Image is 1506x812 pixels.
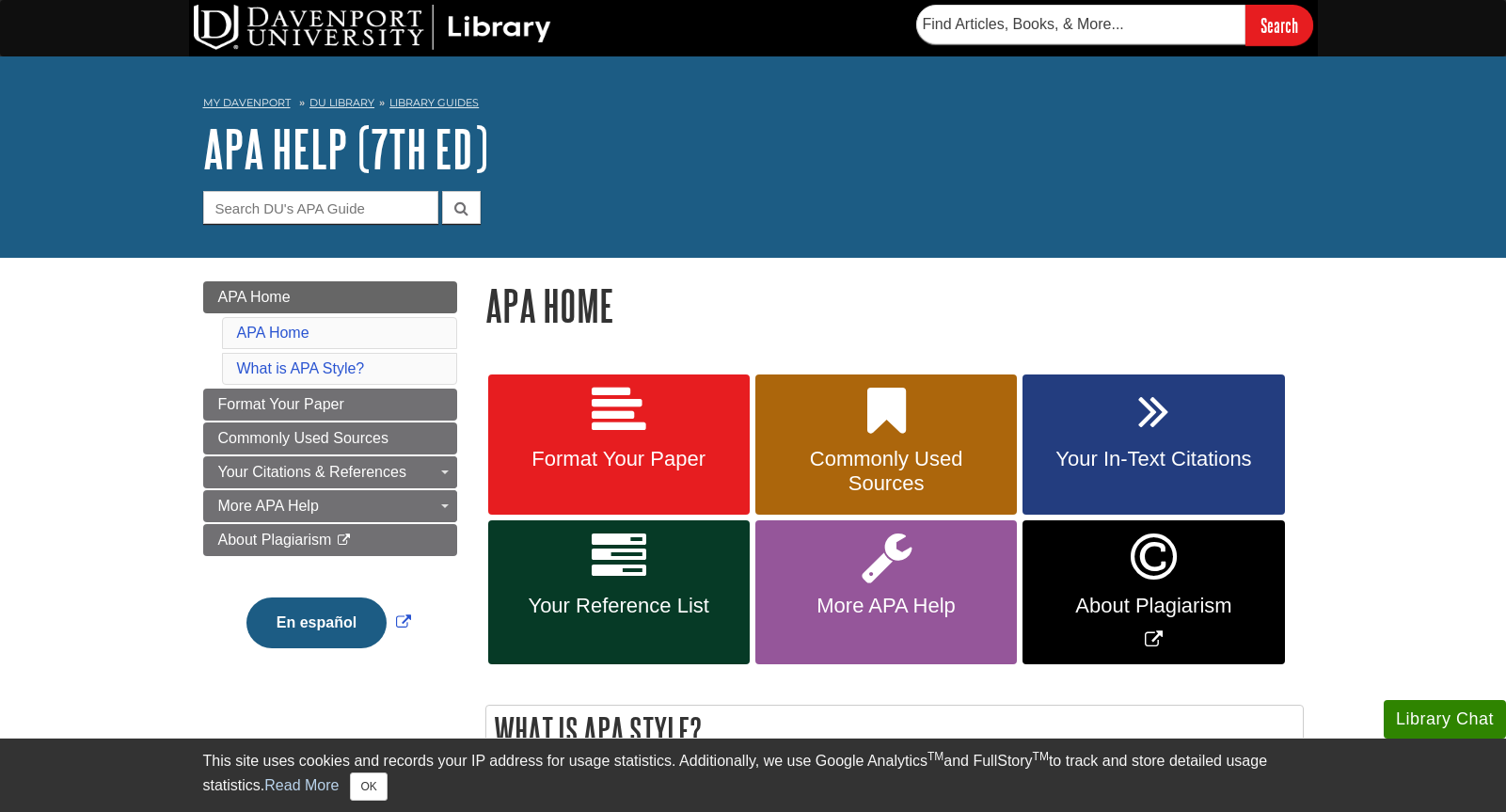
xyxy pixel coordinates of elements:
[203,389,457,421] a: Format Your Paper
[242,614,416,630] a: Link opens in new window
[350,772,387,801] button: Close
[237,360,365,376] a: What is APA Style?
[488,520,750,664] a: Your Reference List
[1022,374,1284,516] a: Your In-Text Citations
[218,498,319,514] span: More APA Help
[916,5,1245,44] input: Find Articles, Books, & More...
[755,374,1017,516] a: Commonly Used Sources
[769,594,1003,618] span: More APA Help
[194,5,551,50] img: DU Library
[203,524,457,556] a: About Plagiarism
[1384,700,1506,739] button: Library Chat
[218,464,406,480] span: Your Citations & References
[486,706,1303,756] h2: What is APA Style?
[218,430,388,446] span: Commonly Used Sources
[1022,520,1284,664] a: Link opens in new window
[203,281,457,680] div: Guide Page Menu
[218,396,344,412] span: Format Your Paper
[203,191,438,224] input: Search DU's APA Guide
[1245,5,1313,45] input: Search
[485,281,1304,329] h1: APA Home
[1037,447,1270,471] span: Your In-Text Citations
[264,777,339,793] a: Read More
[237,325,309,341] a: APA Home
[218,289,291,305] span: APA Home
[916,5,1313,45] form: Searches DU Library's articles, books, and more
[336,534,352,547] i: This link opens in a new window
[203,456,457,488] a: Your Citations & References
[203,95,291,111] a: My Davenport
[309,96,374,109] a: DU Library
[203,119,488,178] a: APA Help (7th Ed)
[203,490,457,522] a: More APA Help
[203,90,1304,120] nav: breadcrumb
[1033,750,1049,763] sup: TM
[502,594,736,618] span: Your Reference List
[1037,594,1270,618] span: About Plagiarism
[769,447,1003,496] span: Commonly Used Sources
[927,750,943,763] sup: TM
[203,750,1304,801] div: This site uses cookies and records your IP address for usage statistics. Additionally, we use Goo...
[246,597,387,648] button: En español
[488,374,750,516] a: Format Your Paper
[203,422,457,454] a: Commonly Used Sources
[502,447,736,471] span: Format Your Paper
[203,281,457,313] a: APA Home
[755,520,1017,664] a: More APA Help
[389,96,479,109] a: Library Guides
[218,532,332,548] span: About Plagiarism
